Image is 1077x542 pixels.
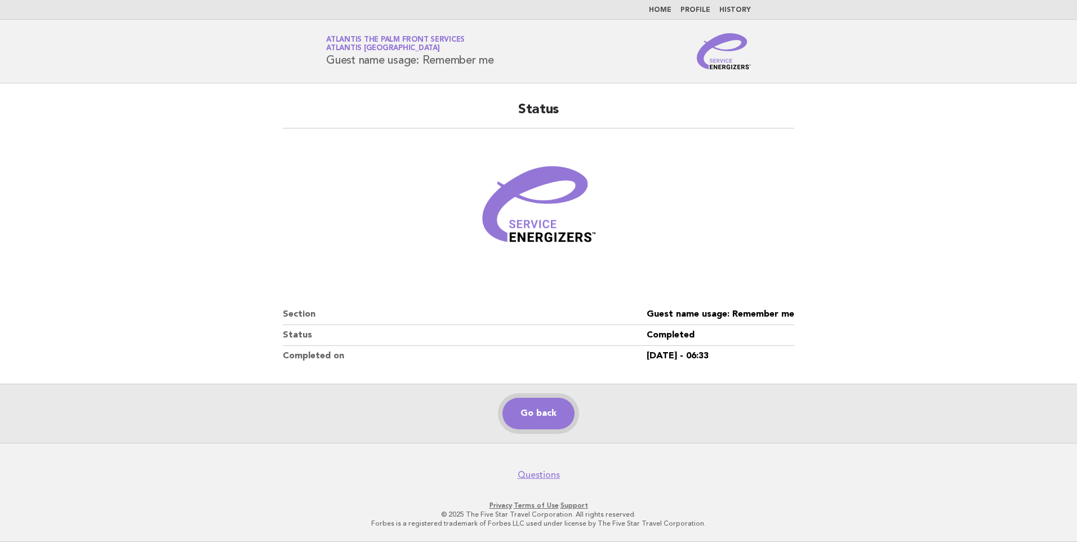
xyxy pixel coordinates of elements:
h2: Status [283,101,794,128]
a: Privacy [489,501,512,509]
a: Profile [680,7,710,14]
p: © 2025 The Five Star Travel Corporation. All rights reserved. [194,510,883,519]
a: Go back [502,398,575,429]
span: Atlantis [GEOGRAPHIC_DATA] [326,45,440,52]
dt: Completed on [283,346,647,366]
dt: Status [283,325,647,346]
a: Terms of Use [514,501,559,509]
a: Home [649,7,671,14]
img: Service Energizers [697,33,751,69]
p: Forbes is a registered trademark of Forbes LLC used under license by The Five Star Travel Corpora... [194,519,883,528]
a: History [719,7,751,14]
dt: Section [283,304,647,325]
dd: [DATE] - 06:33 [647,346,794,366]
img: Verified [471,142,606,277]
h1: Guest name usage: Remember me [326,37,494,66]
dd: Guest name usage: Remember me [647,304,794,325]
a: Support [560,501,588,509]
p: · · [194,501,883,510]
a: Questions [518,469,560,481]
dd: Completed [647,325,794,346]
a: Atlantis The Palm Front ServicesAtlantis [GEOGRAPHIC_DATA] [326,36,465,52]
